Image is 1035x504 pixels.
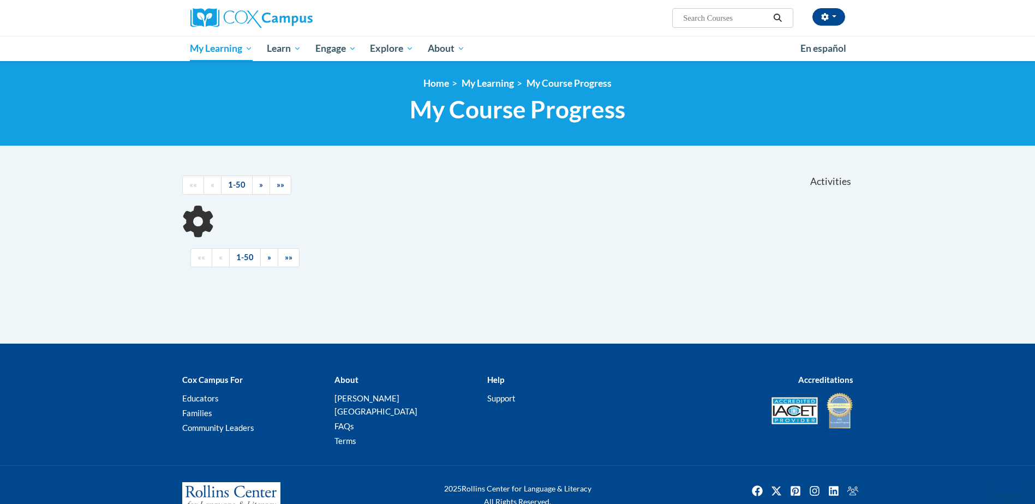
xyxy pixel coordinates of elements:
a: About [421,36,472,61]
a: Begining [190,248,212,267]
a: Support [487,393,516,403]
a: 1-50 [229,248,261,267]
span: Activities [810,176,851,188]
button: Search [769,11,786,25]
img: Twitter icon [768,482,785,500]
span: « [219,253,223,262]
b: Help [487,375,504,385]
input: Search Courses [682,11,769,25]
a: Educators [182,393,219,403]
a: 1-50 [221,176,253,195]
span: «« [189,180,197,189]
a: Engage [308,36,363,61]
img: Facebook group icon [844,482,861,500]
a: En español [793,37,853,60]
a: Previous [204,176,222,195]
img: Accredited IACET® Provider [771,397,818,424]
a: My Course Progress [527,77,612,89]
a: Instagram [806,482,823,500]
a: Facebook Group [844,482,861,500]
a: Next [260,248,278,267]
span: Engage [315,42,356,55]
a: Explore [363,36,421,61]
span: My Learning [190,42,253,55]
span: «« [198,253,205,262]
a: Linkedin [825,482,842,500]
span: » [267,253,271,262]
img: LinkedIn icon [825,482,842,500]
b: About [334,375,358,385]
a: [PERSON_NAME][GEOGRAPHIC_DATA] [334,393,417,416]
a: Next [252,176,270,195]
a: Community Leaders [182,423,254,433]
span: « [211,180,214,189]
a: FAQs [334,421,354,431]
img: Facebook icon [749,482,766,500]
span: Explore [370,42,414,55]
span: »» [277,180,284,189]
span: My Course Progress [410,95,625,124]
span: About [428,42,465,55]
button: Account Settings [812,8,845,26]
a: Learn [260,36,308,61]
b: Accreditations [798,375,853,385]
span: »» [285,253,292,262]
a: My Learning [183,36,260,61]
a: Cox Campus [190,8,398,28]
a: My Learning [462,77,514,89]
a: Pinterest [787,482,804,500]
a: Begining [182,176,204,195]
a: Families [182,408,212,418]
span: En español [800,43,846,54]
img: Instagram icon [806,482,823,500]
a: Home [423,77,449,89]
div: Main menu [174,36,861,61]
img: Pinterest icon [787,482,804,500]
span: 2025 [444,484,462,493]
a: Twitter [768,482,785,500]
img: IDA® Accredited [826,392,853,430]
span: » [259,180,263,189]
a: Previous [212,248,230,267]
img: Cox Campus [190,8,313,28]
b: Cox Campus For [182,375,243,385]
iframe: Button to launch messaging window [991,460,1026,495]
a: Facebook [749,482,766,500]
a: End [278,248,300,267]
a: Terms [334,436,356,446]
a: End [270,176,291,195]
span: Learn [267,42,301,55]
